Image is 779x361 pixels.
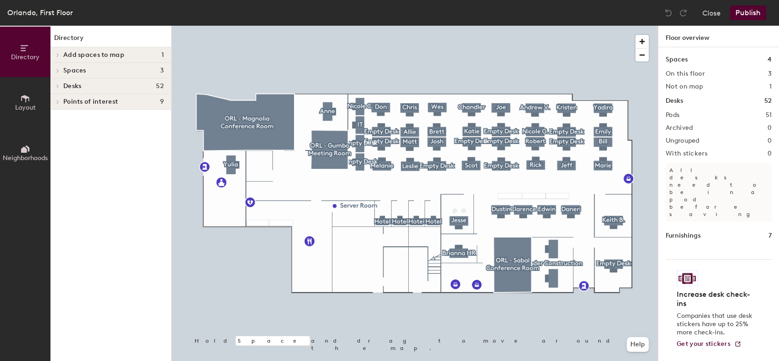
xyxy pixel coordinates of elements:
[666,163,772,222] p: All desks need to be in a pod before saving
[50,33,171,47] h1: Directory
[677,340,741,348] a: Get your stickers
[11,53,39,61] span: Directory
[768,137,772,144] h2: 0
[7,7,73,18] div: Orlando, First Floor
[627,337,649,352] button: Help
[730,6,766,20] button: Publish
[666,70,705,78] h2: On this floor
[666,150,707,157] h2: With stickers
[702,6,721,20] button: Close
[666,231,701,241] h1: Furnishings
[677,340,730,348] span: Get your stickers
[768,124,772,132] h2: 0
[769,83,772,90] h2: 1
[768,55,772,65] h1: 4
[666,83,703,90] h2: Not on map
[3,154,48,162] span: Neighborhoods
[161,51,164,59] span: 1
[666,111,679,119] h2: Pods
[768,150,772,157] h2: 0
[156,83,164,90] span: 52
[658,26,779,47] h1: Floor overview
[677,271,698,286] img: Sticker logo
[765,111,772,119] h2: 51
[677,290,755,308] h4: Increase desk check-ins
[677,312,755,337] p: Companies that use desk stickers have up to 25% more check-ins.
[63,98,118,106] span: Points of interest
[160,67,164,74] span: 3
[679,8,688,17] img: Redo
[666,55,688,65] h1: Spaces
[160,98,164,106] span: 9
[666,124,693,132] h2: Archived
[664,8,673,17] img: Undo
[15,104,36,111] span: Layout
[63,67,86,74] span: Spaces
[764,96,772,106] h1: 52
[63,51,124,59] span: Add spaces to map
[666,137,700,144] h2: Ungrouped
[768,70,772,78] h2: 3
[768,231,772,241] h1: 7
[63,83,81,90] span: Desks
[666,96,683,106] h1: Desks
